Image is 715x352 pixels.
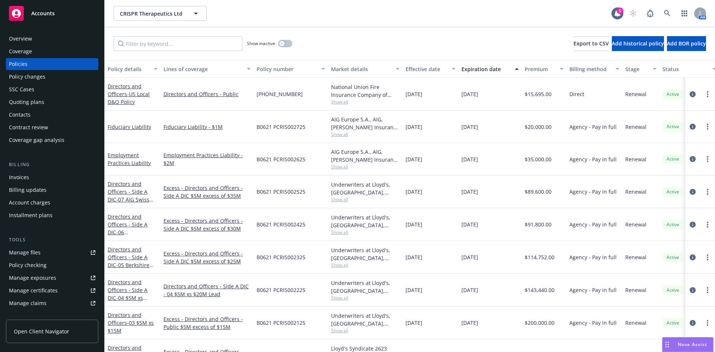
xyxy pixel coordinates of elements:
[163,90,251,98] a: Directors and Officers - Public
[14,327,69,335] span: Open Client Navigator
[31,10,55,16] span: Accounts
[163,315,251,331] a: Excess - Directors and Officers - Public $5M excess of $15M
[257,286,305,294] span: B0621 PCRIS002225
[406,286,422,294] span: [DATE]
[617,7,623,14] div: 5
[163,184,251,200] a: Excess - Directors and Officers - Side A DIC $5M excess of $35M
[6,161,98,168] div: Billing
[461,253,478,261] span: [DATE]
[461,65,511,73] div: Expiration date
[257,319,305,327] span: B0621 PCRIS002125
[331,213,400,229] div: Underwriters at Lloyd's, [GEOGRAPHIC_DATA], [PERSON_NAME] of [GEOGRAPHIC_DATA], [PERSON_NAME] Ins...
[6,310,98,322] a: Manage BORs
[108,123,151,130] a: Fiduciary Liability
[406,253,422,261] span: [DATE]
[331,181,400,196] div: Underwriters at Lloyd's, [GEOGRAPHIC_DATA], [PERSON_NAME] of [GEOGRAPHIC_DATA], [PERSON_NAME] Ins...
[461,90,478,98] span: [DATE]
[665,156,680,162] span: Active
[665,221,680,228] span: Active
[6,197,98,209] a: Account charges
[703,253,712,262] a: more
[406,221,422,228] span: [DATE]
[665,320,680,326] span: Active
[573,36,609,51] button: Export to CSV
[703,155,712,164] a: more
[6,109,98,121] a: Contacts
[9,33,32,45] div: Overview
[108,152,151,167] a: Employment Practices Liability
[163,65,242,73] div: Lines of coverage
[525,90,552,98] span: $15,695.00
[625,319,646,327] span: Renewal
[9,83,34,95] div: SSC Cases
[257,221,305,228] span: B0621 PCRIS002425
[257,123,305,131] span: B0621 PCRIS002725
[6,33,98,45] a: Overview
[331,327,400,334] span: Show all
[331,148,400,164] div: AIG Europe S.A., AIG, [PERSON_NAME] Insurance Services
[569,221,617,228] span: Agency - Pay in full
[625,90,646,98] span: Renewal
[257,188,305,196] span: B0621 PCRIS002525
[688,253,697,262] a: circleInformation
[569,155,617,163] span: Agency - Pay in full
[406,123,422,131] span: [DATE]
[257,253,305,261] span: B0621 PCRIS002325
[461,286,478,294] span: [DATE]
[569,188,617,196] span: Agency - Pay in full
[9,285,58,296] div: Manage certificates
[406,65,447,73] div: Effective date
[566,60,622,78] button: Billing method
[688,90,697,99] a: circleInformation
[662,337,714,352] button: Nova Assist
[569,319,617,327] span: Agency - Pay in full
[105,60,161,78] button: Policy details
[665,188,680,195] span: Active
[108,246,151,284] a: Directors and Officers - Side A DIC
[6,96,98,108] a: Quoting plans
[108,279,147,309] a: Directors and Officers - Side A DIC
[9,184,47,196] div: Billing updates
[525,155,552,163] span: $35,000.00
[461,319,478,327] span: [DATE]
[331,262,400,268] span: Show all
[9,134,64,146] div: Coverage gap analysis
[161,60,254,78] button: Lines of coverage
[9,197,50,209] div: Account charges
[569,65,611,73] div: Billing method
[458,60,522,78] button: Expiration date
[9,209,53,221] div: Installment plans
[9,109,31,121] div: Contacts
[9,247,41,259] div: Manage files
[525,188,552,196] span: $89,600.00
[625,65,648,73] div: Stage
[9,272,56,284] div: Manage exposures
[331,246,400,262] div: Underwriters at Lloyd's, [GEOGRAPHIC_DATA], [PERSON_NAME] of [GEOGRAPHIC_DATA], [PERSON_NAME] Ins...
[406,319,422,327] span: [DATE]
[662,65,708,73] div: Status
[625,221,646,228] span: Renewal
[6,297,98,309] a: Manage claims
[6,45,98,57] a: Coverage
[6,171,98,183] a: Invoices
[9,310,44,322] div: Manage BORs
[6,285,98,296] a: Manage certificates
[331,65,391,73] div: Market details
[108,180,149,219] a: Directors and Officers - Side A DIC
[163,123,251,131] a: Fiduciary Liability - $1M
[688,155,697,164] a: circleInformation
[6,184,98,196] a: Billing updates
[9,96,44,108] div: Quoting plans
[525,319,554,327] span: $200,000.00
[625,188,646,196] span: Renewal
[667,36,706,51] button: Add BOR policy
[522,60,566,78] button: Premium
[163,217,251,232] a: Excess - Directors and Officers - Side A DIC $5M excess of $30M
[6,71,98,83] a: Policy changes
[643,6,658,21] a: Report a Bug
[114,36,242,51] input: Filter by keyword...
[108,261,153,284] span: - 05 Berkshire Hathaway $5M xs $25M Excess
[573,40,609,47] span: Export to CSV
[9,71,45,83] div: Policy changes
[9,58,28,70] div: Policies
